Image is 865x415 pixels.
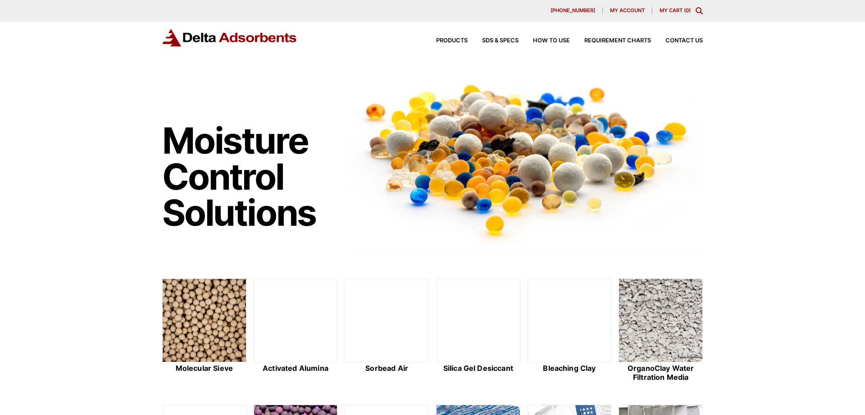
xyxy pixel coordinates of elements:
a: How to Use [519,38,570,44]
h2: Molecular Sieve [162,364,246,373]
a: OrganoClay Water Filtration Media [619,278,703,383]
a: SDS & SPECS [468,38,519,44]
a: My Cart (0) [660,7,691,14]
img: Delta Adsorbents [162,29,297,46]
span: My account [610,8,645,13]
span: Requirement Charts [584,38,651,44]
a: Activated Alumina [254,278,338,383]
a: Requirement Charts [570,38,651,44]
h2: Activated Alumina [254,364,338,373]
a: Molecular Sieve [162,278,246,383]
h1: Moisture Control Solutions [162,123,336,231]
a: Products [422,38,468,44]
span: Products [436,38,468,44]
span: How to Use [533,38,570,44]
h2: Sorbead Air [345,364,429,373]
a: Silica Gel Desiccant [436,278,520,383]
h2: Bleaching Clay [528,364,612,373]
span: SDS & SPECS [482,38,519,44]
a: [PHONE_NUMBER] [543,7,603,14]
h2: Silica Gel Desiccant [436,364,520,373]
div: Toggle Modal Content [696,7,703,14]
a: Bleaching Clay [528,278,612,383]
span: [PHONE_NUMBER] [551,8,595,13]
a: Sorbead Air [345,278,429,383]
img: Image [345,68,703,250]
h2: OrganoClay Water Filtration Media [619,364,703,381]
a: Contact Us [651,38,703,44]
span: Contact Us [665,38,703,44]
span: 0 [686,7,689,14]
a: My account [603,7,652,14]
